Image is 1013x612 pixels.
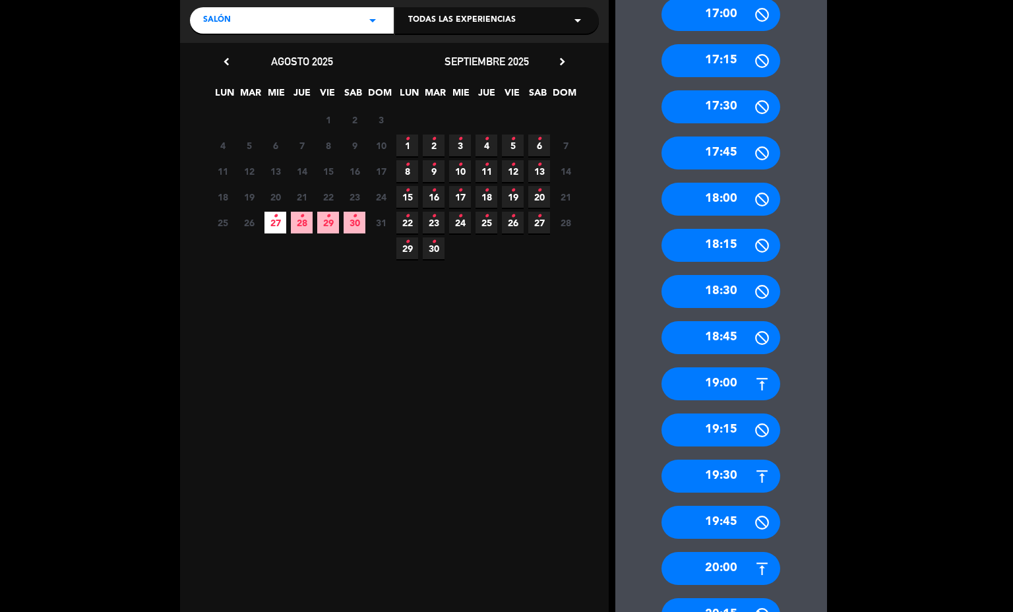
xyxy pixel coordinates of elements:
span: VIE [501,85,523,107]
span: 10 [370,135,392,156]
i: • [431,206,436,227]
div: 18:00 [661,183,780,216]
span: SAB [527,85,549,107]
i: • [484,129,489,150]
i: • [484,206,489,227]
span: 15 [396,186,418,208]
span: Salón [203,14,231,27]
span: 8 [396,160,418,182]
span: MIE [265,85,287,107]
span: JUE [476,85,497,107]
span: 11 [212,160,233,182]
span: 7 [555,135,576,156]
i: • [458,154,462,175]
span: 17 [370,160,392,182]
span: 22 [396,212,418,233]
span: DOM [368,85,390,107]
div: 19:00 [661,367,780,400]
span: 9 [423,160,445,182]
span: 24 [449,212,471,233]
span: 5 [502,135,524,156]
i: • [537,206,541,227]
span: 27 [528,212,550,233]
span: LUN [398,85,420,107]
i: • [458,206,462,227]
span: 20 [264,186,286,208]
span: VIE [317,85,338,107]
div: 17:30 [661,90,780,123]
span: 28 [291,212,313,233]
span: 4 [212,135,233,156]
i: chevron_left [220,55,233,69]
i: • [405,129,410,150]
i: • [510,129,515,150]
span: 24 [370,186,392,208]
span: MAR [424,85,446,107]
span: 13 [264,160,286,182]
span: 23 [344,186,365,208]
span: 21 [291,186,313,208]
div: 18:15 [661,229,780,262]
i: • [510,206,515,227]
span: 20 [528,186,550,208]
i: • [273,206,278,227]
span: 18 [476,186,497,208]
span: 25 [476,212,497,233]
span: 14 [555,160,576,182]
i: • [405,206,410,227]
span: 26 [238,212,260,233]
span: 1 [396,135,418,156]
i: arrow_drop_down [570,13,586,28]
span: 2 [344,109,365,131]
span: 3 [449,135,471,156]
span: 29 [396,237,418,259]
i: • [405,180,410,201]
span: 19 [502,186,524,208]
span: 11 [476,160,497,182]
span: DOM [553,85,574,107]
span: 6 [528,135,550,156]
span: 18 [212,186,233,208]
span: 22 [317,186,339,208]
i: • [405,231,410,253]
div: 19:15 [661,413,780,446]
i: • [431,231,436,253]
i: • [431,180,436,201]
span: 4 [476,135,497,156]
span: 6 [264,135,286,156]
div: 18:45 [661,321,780,354]
span: SAB [342,85,364,107]
span: 12 [238,160,260,182]
span: Todas las experiencias [408,14,516,27]
i: • [405,154,410,175]
i: arrow_drop_down [365,13,381,28]
i: • [431,154,436,175]
i: • [537,180,541,201]
i: • [299,206,304,227]
span: 30 [344,212,365,233]
i: • [510,180,515,201]
span: 31 [370,212,392,233]
span: septiembre 2025 [445,55,529,68]
i: • [510,154,515,175]
span: 25 [212,212,233,233]
span: LUN [214,85,235,107]
span: 28 [555,212,576,233]
span: 10 [449,160,471,182]
i: • [352,206,357,227]
i: • [537,129,541,150]
span: 7 [291,135,313,156]
span: 2 [423,135,445,156]
i: • [458,129,462,150]
div: 19:45 [661,506,780,539]
span: 30 [423,237,445,259]
span: 16 [344,160,365,182]
span: 17 [449,186,471,208]
span: MIE [450,85,472,107]
span: 9 [344,135,365,156]
span: 5 [238,135,260,156]
i: • [431,129,436,150]
span: 12 [502,160,524,182]
span: 1 [317,109,339,131]
span: 27 [264,212,286,233]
